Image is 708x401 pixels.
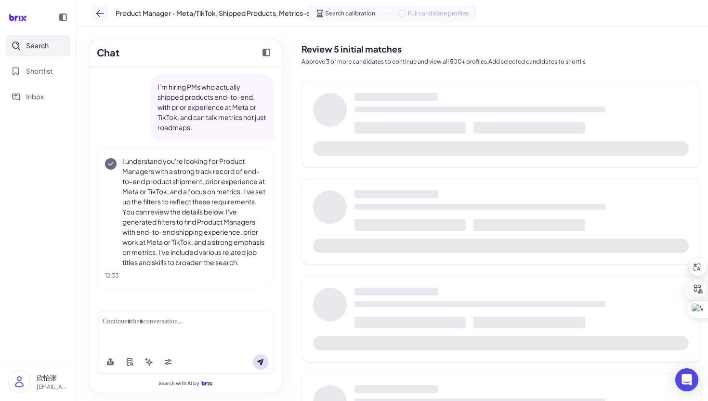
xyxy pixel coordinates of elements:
span: Shortlist [26,66,53,76]
p: Approve 3 or more candidates to continue and view all 500+ profiles.Add selected candidates to sh... [302,57,700,66]
div: 12:33 [105,271,266,280]
button: Send message [253,354,268,370]
p: I understand you're looking for Product Managers with a strong track record of end-to-end product... [122,156,266,267]
h2: Chat [97,45,119,60]
button: Search [6,35,71,56]
img: user_logo.png [8,371,30,393]
span: Search [26,40,49,51]
span: Search with AI by [158,380,199,387]
button: Collapse chat [259,45,274,60]
p: 欣怡张 [37,373,69,383]
span: Search calibration [325,9,375,18]
p: [EMAIL_ADDRESS][DOMAIN_NAME] [37,383,69,391]
button: Inbox [6,86,71,107]
span: Inbox [26,92,44,102]
div: Open Intercom Messenger [675,368,698,391]
h2: Review 5 initial matches [302,42,700,55]
span: Full candidate profiles [408,9,469,18]
span: Product Manager - Meta/TikTok, Shipped Products, Metrics-driven [116,8,326,18]
button: Shortlist [6,60,71,82]
p: I’m hiring PMs who actually shipped products end-to-end, with prior experience at Meta or TikTok,... [157,82,266,133]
